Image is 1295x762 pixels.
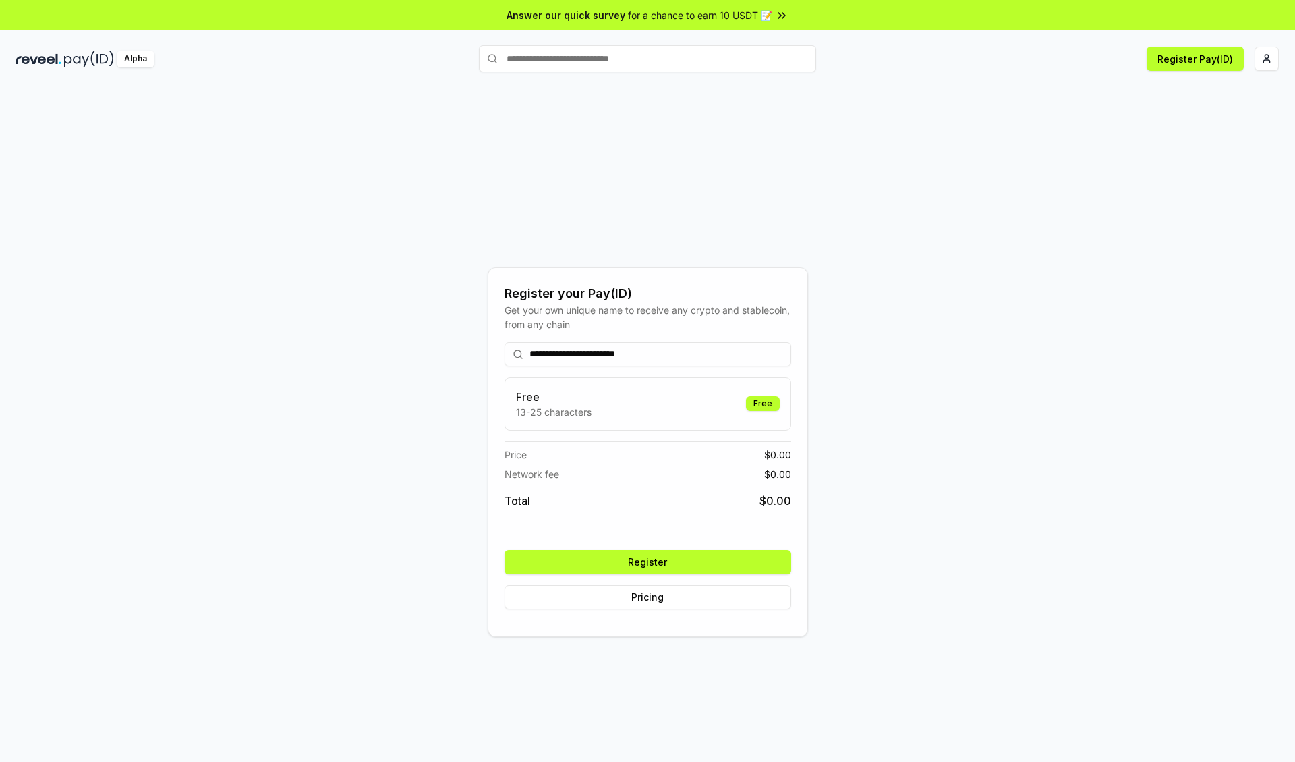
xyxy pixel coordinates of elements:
[628,8,772,22] span: for a chance to earn 10 USDT 📝
[764,467,791,481] span: $ 0.00
[516,405,592,419] p: 13-25 characters
[505,447,527,462] span: Price
[117,51,154,67] div: Alpha
[1147,47,1244,71] button: Register Pay(ID)
[764,447,791,462] span: $ 0.00
[505,284,791,303] div: Register your Pay(ID)
[64,51,114,67] img: pay_id
[505,585,791,609] button: Pricing
[516,389,592,405] h3: Free
[507,8,625,22] span: Answer our quick survey
[759,493,791,509] span: $ 0.00
[505,550,791,574] button: Register
[505,303,791,331] div: Get your own unique name to receive any crypto and stablecoin, from any chain
[505,493,530,509] span: Total
[746,396,780,411] div: Free
[16,51,61,67] img: reveel_dark
[505,467,559,481] span: Network fee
